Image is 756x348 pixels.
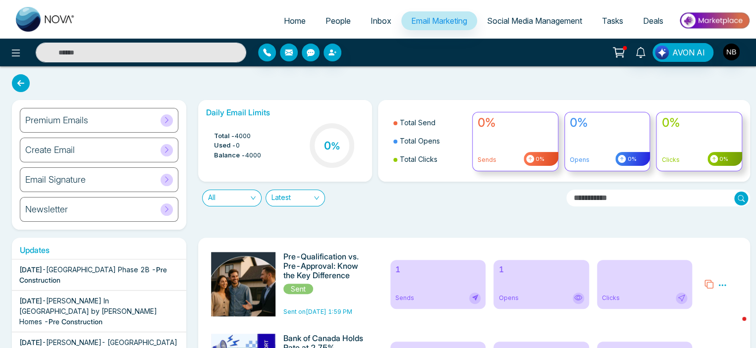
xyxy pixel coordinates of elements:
[534,155,544,163] span: 0%
[214,150,245,160] span: Balance -
[25,115,88,126] h6: Premium Emails
[16,7,75,32] img: Nova CRM Logo
[19,297,157,326] span: [PERSON_NAME] In [GEOGRAPHIC_DATA] by [PERSON_NAME] Homes
[19,297,42,305] span: [DATE]
[214,131,235,141] span: Total -
[25,145,75,155] h6: Create Email
[570,116,645,130] h4: 0%
[25,204,68,215] h6: Newsletter
[214,141,236,150] span: Used -
[498,294,518,302] span: Opens
[283,284,313,294] span: Sent
[602,16,623,26] span: Tasks
[718,155,728,163] span: 0%
[283,252,367,281] h6: Pre-Qualification vs. Pre-Approval: Know the Key Difference
[235,131,251,141] span: 4000
[661,116,737,130] h4: 0%
[395,294,414,302] span: Sends
[652,43,713,62] button: AVON AI
[46,338,177,347] span: [PERSON_NAME]- [GEOGRAPHIC_DATA]
[722,314,746,338] iframe: Intercom live chat
[25,174,86,185] h6: Email Signature
[208,190,256,206] span: All
[46,265,150,274] span: [GEOGRAPHIC_DATA] Phase 2B
[393,113,466,132] li: Total Send
[393,132,466,150] li: Total Opens
[498,265,584,274] h6: 1
[325,16,351,26] span: People
[236,141,240,150] span: 0
[487,16,582,26] span: Social Media Management
[672,47,705,58] span: AVON AI
[678,9,750,32] img: Market-place.gif
[602,294,620,302] span: Clicks
[655,46,669,59] img: Lead Flow
[12,246,186,255] h6: Updates
[411,16,467,26] span: Email Marketing
[371,16,391,26] span: Inbox
[245,150,261,160] span: 4000
[271,190,319,206] span: Latest
[284,16,306,26] span: Home
[395,265,481,274] h6: 1
[723,44,740,60] img: User Avatar
[478,116,553,130] h4: 0%
[206,108,365,117] h6: Daily Email Limits
[19,265,42,274] span: [DATE]
[401,11,477,30] a: Email Marketing
[361,11,401,30] a: Inbox
[331,140,340,152] span: %
[274,11,316,30] a: Home
[570,155,645,164] p: Opens
[19,296,179,327] div: -
[478,155,553,164] p: Sends
[643,16,663,26] span: Deals
[626,155,636,163] span: 0%
[19,264,179,285] div: -
[477,11,592,30] a: Social Media Management
[393,150,466,168] li: Total Clicks
[592,11,633,30] a: Tasks
[283,308,352,315] span: Sent on [DATE] 1:59 PM
[44,317,103,326] span: - Pre Construction
[324,139,340,152] h3: 0
[633,11,673,30] a: Deals
[316,11,361,30] a: People
[661,155,737,164] p: Clicks
[19,338,42,347] span: [DATE]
